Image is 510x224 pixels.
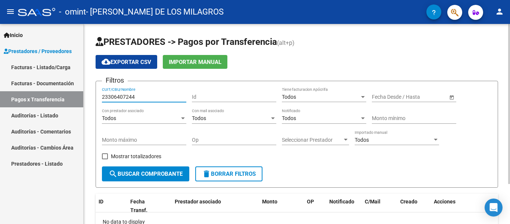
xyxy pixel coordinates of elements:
span: Acciones [434,199,455,205]
datatable-header-cell: Creado [397,194,431,218]
button: Borrar Filtros [195,166,262,181]
span: Todos [355,137,369,143]
span: Todos [192,115,206,121]
span: ID [99,199,103,205]
span: OP [307,199,314,205]
datatable-header-cell: Prestador asociado [172,194,259,218]
input: Fecha fin [405,94,442,100]
datatable-header-cell: Notificado [326,194,362,218]
span: Creado [400,199,417,205]
span: Seleccionar Prestador [282,137,342,143]
span: Todos [282,115,296,121]
datatable-header-cell: Monto [259,194,304,218]
span: Notificado [329,199,354,205]
datatable-header-cell: Fecha Transf. [127,194,161,218]
span: Prestadores / Proveedores [4,47,72,55]
span: Inicio [4,31,23,39]
button: Importar Manual [163,55,227,69]
button: Exportar CSV [96,55,157,69]
h3: Filtros [102,75,128,86]
span: Buscar Comprobante [109,171,183,177]
span: Fecha Transf. [130,199,147,213]
datatable-header-cell: OP [304,194,326,218]
button: Open calendar [448,93,455,101]
mat-icon: delete [202,169,211,178]
input: Fecha inicio [372,94,399,100]
datatable-header-cell: C/Mail [362,194,397,218]
span: - omint [59,4,86,20]
datatable-header-cell: Acciones [431,194,498,218]
mat-icon: menu [6,7,15,16]
span: PRESTADORES -> Pagos por Transferencia [96,37,277,47]
mat-icon: search [109,169,118,178]
span: Todos [102,115,116,121]
span: Exportar CSV [102,59,151,65]
span: Todos [282,94,296,100]
span: Mostrar totalizadores [111,152,161,161]
span: Prestador asociado [175,199,221,205]
datatable-header-cell: ID [96,194,127,218]
span: Monto [262,199,277,205]
span: - [PERSON_NAME] DE LOS MILAGROS [86,4,224,20]
span: (alt+p) [277,39,295,46]
button: Buscar Comprobante [102,166,189,181]
span: C/Mail [365,199,380,205]
mat-icon: person [495,7,504,16]
div: Open Intercom Messenger [485,199,503,217]
span: Borrar Filtros [202,171,256,177]
mat-icon: cloud_download [102,57,111,66]
span: Importar Manual [169,59,221,65]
